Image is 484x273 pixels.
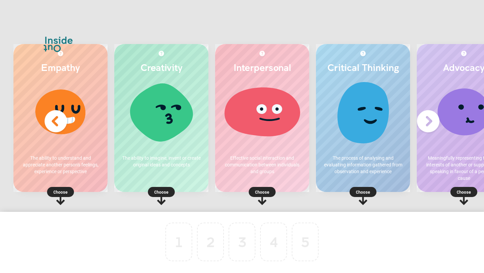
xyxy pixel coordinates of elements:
[13,189,108,195] p: Choose
[222,155,302,175] p: Effective social interaction and communication between individuals and groups
[316,189,410,195] p: Choose
[121,155,202,168] p: The ability to imagine, invent or create original ideas and concepts
[360,51,366,56] img: More about Critical Thinking
[415,108,442,135] img: Next
[20,155,101,175] p: The ability to understand and appreciate another person's feelings, experience or perspective
[323,155,403,175] p: The process of analysing and evaluating information gathered from observation and experience
[121,62,202,73] h2: Creativity
[259,51,265,56] img: More about Interpersonal
[222,62,302,73] h2: Interpersonal
[42,108,69,135] img: Previous
[323,62,403,73] h2: Critical Thinking
[159,51,164,56] img: More about Creativity
[215,189,309,195] p: Choose
[114,189,208,195] p: Choose
[58,51,63,56] img: More about Empathy
[20,62,101,73] h2: Empathy
[461,51,467,56] img: More about Advocacy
